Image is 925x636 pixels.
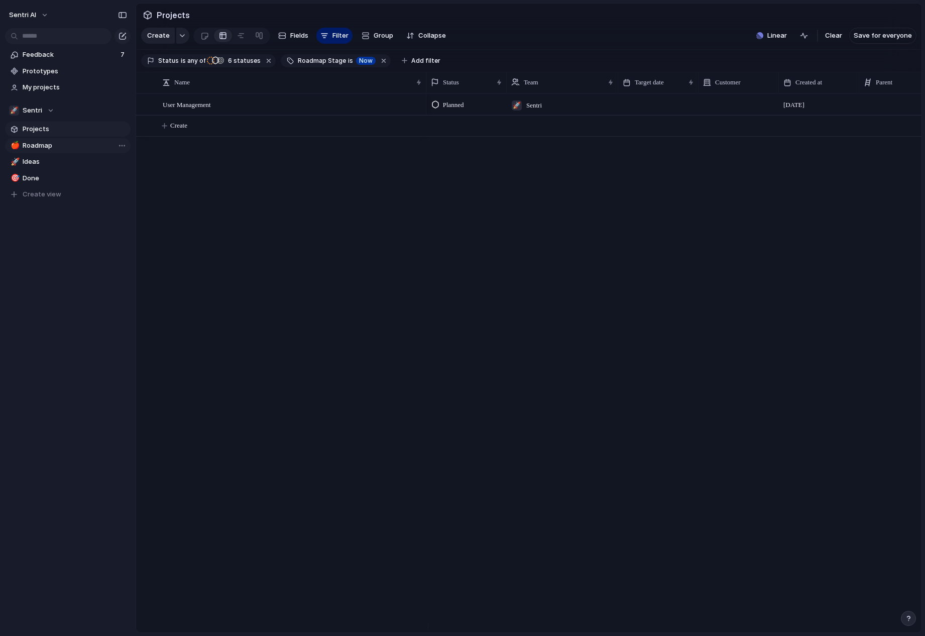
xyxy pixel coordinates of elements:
span: Roadmap [23,141,127,151]
span: statuses [225,56,261,65]
span: is [348,56,353,65]
span: Roadmap Stage [298,56,346,65]
span: Save for everyone [854,31,912,41]
span: Collapse [418,31,446,41]
button: Create view [5,187,131,202]
button: 6 statuses [206,55,263,66]
span: Ideas [23,157,127,167]
a: Prototypes [5,64,131,79]
span: Create [170,121,187,131]
span: Sentri [23,105,42,116]
a: 🍎Roadmap [5,138,131,153]
div: 🚀 [512,100,522,111]
span: Create [147,31,170,41]
button: Clear [821,28,846,44]
a: Projects [5,122,131,137]
button: Fields [274,28,312,44]
span: Clear [825,31,842,41]
button: Linear [752,28,791,43]
button: 🍎 [9,141,19,151]
button: Now [354,55,378,66]
span: Created at [795,77,822,87]
div: 🚀 [9,105,19,116]
span: Projects [155,6,192,24]
span: Group [374,31,393,41]
span: is [181,56,186,65]
span: Planned [443,100,464,110]
button: Sentri AI [5,7,54,23]
button: Add filter [396,54,446,68]
a: Feedback7 [5,47,131,62]
span: Sentri [526,100,542,111]
span: Create view [23,189,61,199]
span: Status [158,56,179,65]
button: Group [357,28,398,44]
span: 7 [121,50,127,60]
button: isany of [179,55,207,66]
button: Create [141,28,175,44]
span: Projects [23,124,127,134]
span: My projects [23,82,127,92]
a: 🎯Done [5,171,131,186]
span: Status [443,77,459,87]
span: Filter [332,31,349,41]
span: Done [23,173,127,183]
button: 🚀Sentri [5,103,131,118]
span: [DATE] [783,100,804,110]
button: 🎯 [9,173,19,183]
span: Fields [290,31,308,41]
button: Filter [316,28,353,44]
span: Target date [635,77,664,87]
a: My projects [5,80,131,95]
a: 🚀Ideas [5,154,131,169]
div: 🎯 [11,172,18,184]
span: Feedback [23,50,118,60]
span: Team [524,77,538,87]
span: Add filter [411,56,440,65]
span: Prototypes [23,66,127,76]
button: Collapse [402,28,450,44]
div: 🚀 [11,156,18,168]
button: is [346,55,355,66]
span: any of [186,56,205,65]
span: Parent [876,77,892,87]
span: 6 [225,57,234,64]
div: 🍎 [11,140,18,151]
span: Sentri AI [9,10,36,20]
button: 🚀 [9,157,19,167]
span: Customer [715,77,741,87]
span: Now [359,56,373,65]
span: Linear [767,31,787,41]
span: User Management [163,98,211,110]
span: Name [174,77,190,87]
button: Save for everyone [849,28,916,44]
